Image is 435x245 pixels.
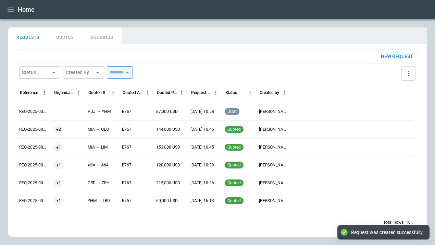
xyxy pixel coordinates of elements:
span: quoted [226,198,242,203]
button: Quoted Aircraft column menu [143,88,152,97]
p: REQ-2025-003511 [19,127,48,132]
p: [PERSON_NAME] [259,162,288,168]
button: Quoted Route column menu [109,88,117,97]
p: PUJ → YHM [88,109,111,115]
p: REQ-2025-003512 [19,109,48,115]
button: Reference column menu [40,88,49,97]
p: REQ-2025-003508 [19,180,48,186]
p: B767 [122,162,132,168]
p: [DATE] 16:13 [190,198,214,204]
p: [DATE] 10:26 [190,180,214,186]
button: Created by column menu [280,88,289,97]
p: B767 [122,109,132,115]
div: Request Created At (UTC-04:00) [191,90,211,95]
p: B767 [122,144,132,150]
p: MIA → GEO [88,127,109,132]
div: Quoted Aircraft [123,90,143,95]
p: [PERSON_NAME] [259,109,288,115]
span: +1 [53,174,64,192]
button: New request [375,50,419,63]
button: BOOKINGS [82,27,122,44]
p: Total Rows: [383,220,405,225]
span: quoted [226,127,242,132]
div: Organisation [54,90,74,95]
span: quoted [226,180,242,185]
div: Quoted Route [88,90,109,95]
button: Quoted Price column menu [177,88,186,97]
p: B767 [122,127,132,132]
div: Created By [66,69,93,76]
div: Quoted Price [157,90,177,95]
button: QUOTES [48,27,82,44]
span: quoted [226,163,242,167]
div: Status [22,69,49,76]
p: [PERSON_NAME] [259,180,288,186]
button: Request Created At (UTC-04:00) column menu [211,88,220,97]
p: 60,000 USD [156,198,178,204]
div: Reference [20,90,38,95]
span: +1 [53,139,64,156]
div: Created by [260,90,279,95]
p: YHM → LRD [88,198,110,204]
span: quoted [226,145,242,150]
p: 215,000 USD [156,180,180,186]
p: [DATE] 10:39 [190,162,214,168]
p: MIA → LIM [88,144,108,150]
p: REQ-2025-003507 [19,198,48,204]
p: [DATE] 10:45 [190,144,214,150]
p: ORD → ZRH [88,180,110,186]
div: Request was created successfully [351,229,423,235]
div: Status [225,90,237,95]
button: REQUESTS [8,27,48,44]
p: 120,000 USD [156,162,180,168]
p: 101 [406,220,413,225]
p: MIA → MIA [88,162,108,168]
p: [PERSON_NAME] [259,198,288,204]
p: B767 [122,180,132,186]
p: 153,000 USD [156,144,180,150]
button: Organisation column menu [74,88,83,97]
span: +1 [53,156,64,174]
p: [DATE] 10:58 [190,109,214,115]
p: [PERSON_NAME] [259,144,288,150]
p: REQ-2025-003509 [19,162,48,168]
p: 87,000 USD [156,109,178,115]
h1: Home [18,5,35,14]
p: 144,000 USD [156,127,180,132]
p: [DATE] 10:46 [190,127,214,132]
button: more [401,66,416,81]
button: Status column menu [246,88,254,97]
span: +1 [53,192,64,210]
span: draft [226,109,238,114]
p: [PERSON_NAME] [259,127,288,132]
p: B757 [122,198,132,204]
p: REQ-2025-003510 [19,144,48,150]
span: +2 [53,121,64,138]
